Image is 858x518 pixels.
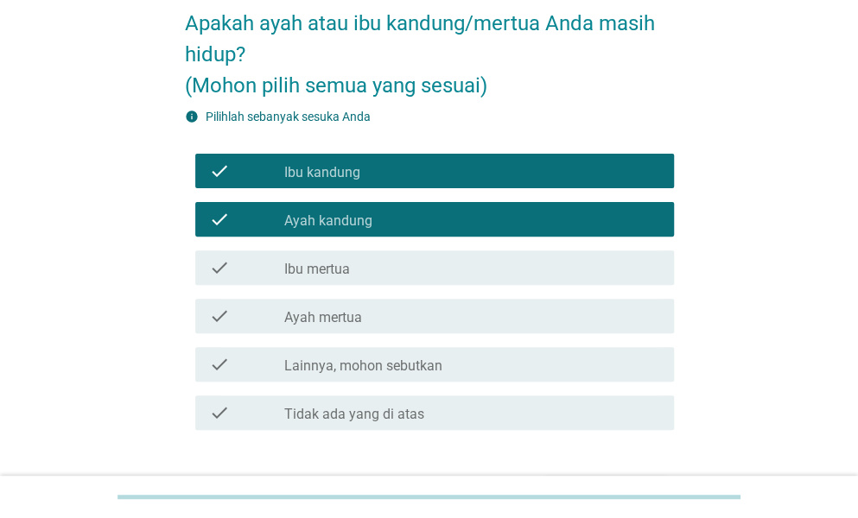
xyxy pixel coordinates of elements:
i: check [209,306,230,326]
i: check [209,209,230,230]
i: info [185,110,199,123]
i: check [209,354,230,375]
i: check [209,161,230,181]
label: Ibu mertua [284,261,350,278]
i: check [209,257,230,278]
label: Ayah mertua [284,309,362,326]
label: Lainnya, mohon sebutkan [284,357,442,375]
label: Ibu kandung [284,164,360,181]
i: check [209,402,230,423]
label: Pilihlah sebanyak sesuka Anda [206,110,371,123]
label: Tidak ada yang di atas [284,406,424,423]
label: Ayah kandung [284,212,372,230]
